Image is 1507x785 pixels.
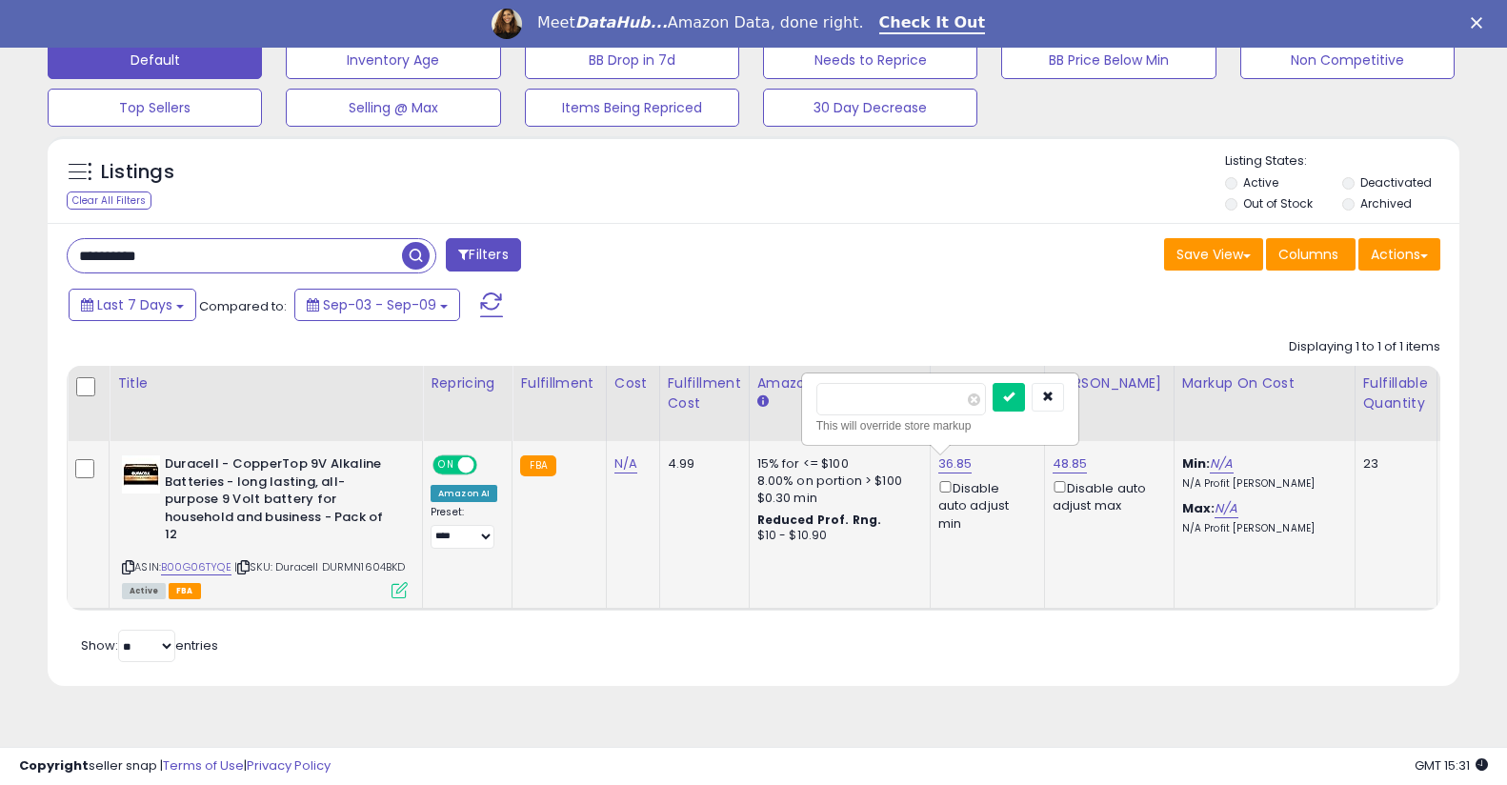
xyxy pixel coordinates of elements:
[431,373,504,393] div: Repricing
[48,41,262,79] button: Default
[19,757,331,775] div: seller snap | |
[1215,499,1237,518] a: N/A
[938,477,1030,533] div: Disable auto adjust min
[1243,174,1278,191] label: Active
[286,41,500,79] button: Inventory Age
[286,89,500,127] button: Selling @ Max
[668,455,734,473] div: 4.99
[757,393,769,411] small: Amazon Fees.
[757,373,922,393] div: Amazon Fees
[161,559,231,575] a: B00G06TYQE
[1363,373,1429,413] div: Fulfillable Quantity
[163,756,244,775] a: Terms of Use
[525,41,739,79] button: BB Drop in 7d
[1225,152,1459,171] p: Listing States:
[763,89,977,127] button: 30 Day Decrease
[757,455,915,473] div: 15% for <= $100
[234,559,406,574] span: | SKU: Duracell DURMN1604BKD
[1289,338,1440,356] div: Displaying 1 to 1 of 1 items
[1182,522,1340,535] p: N/A Profit [PERSON_NAME]
[165,455,396,549] b: Duracell - CopperTop 9V Alkaline Batteries - long lasting, all-purpose 9 Volt battery for househo...
[431,485,497,502] div: Amazon AI
[1210,454,1233,473] a: N/A
[575,13,668,31] i: DataHub...
[1053,454,1088,473] a: 48.85
[67,191,151,210] div: Clear All Filters
[122,455,408,596] div: ASIN:
[757,528,915,544] div: $10 - $10.90
[520,373,597,393] div: Fulfillment
[122,583,166,599] span: All listings currently available for purchase on Amazon
[1360,174,1432,191] label: Deactivated
[1266,238,1356,271] button: Columns
[1415,756,1488,775] span: 2025-09-17 15:31 GMT
[1001,41,1216,79] button: BB Price Below Min
[1182,373,1347,393] div: Markup on Cost
[81,636,218,654] span: Show: entries
[537,13,864,32] div: Meet Amazon Data, done right.
[1360,195,1412,211] label: Archived
[294,289,460,321] button: Sep-03 - Sep-09
[1243,195,1313,211] label: Out of Stock
[474,457,505,473] span: OFF
[199,297,287,315] span: Compared to:
[431,506,497,549] div: Preset:
[247,756,331,775] a: Privacy Policy
[757,512,882,528] b: Reduced Prof. Rng.
[1053,477,1159,514] div: Disable auto adjust max
[1471,17,1490,29] div: Close
[434,457,458,473] span: ON
[816,416,1064,435] div: This will override store markup
[169,583,201,599] span: FBA
[1182,499,1216,517] b: Max:
[763,41,977,79] button: Needs to Reprice
[1182,454,1211,473] b: Min:
[122,455,160,493] img: 41tgoy+gPbL._SL40_.jpg
[1174,366,1355,441] th: The percentage added to the cost of goods (COGS) that forms the calculator for Min & Max prices.
[1363,455,1422,473] div: 23
[668,373,741,413] div: Fulfillment Cost
[1240,41,1455,79] button: Non Competitive
[614,454,637,473] a: N/A
[323,295,436,314] span: Sep-03 - Sep-09
[446,238,520,272] button: Filters
[97,295,172,314] span: Last 7 Days
[1278,245,1338,264] span: Columns
[525,89,739,127] button: Items Being Repriced
[879,13,986,34] a: Check It Out
[614,373,652,393] div: Cost
[938,454,973,473] a: 36.85
[520,455,555,476] small: FBA
[757,490,915,507] div: $0.30 min
[1053,373,1166,393] div: [PERSON_NAME]
[69,289,196,321] button: Last 7 Days
[1182,477,1340,491] p: N/A Profit [PERSON_NAME]
[19,756,89,775] strong: Copyright
[48,89,262,127] button: Top Sellers
[1358,238,1440,271] button: Actions
[101,159,174,186] h5: Listings
[117,373,414,393] div: Title
[492,9,522,39] img: Profile image for Georgie
[1164,238,1263,271] button: Save View
[757,473,915,490] div: 8.00% on portion > $100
